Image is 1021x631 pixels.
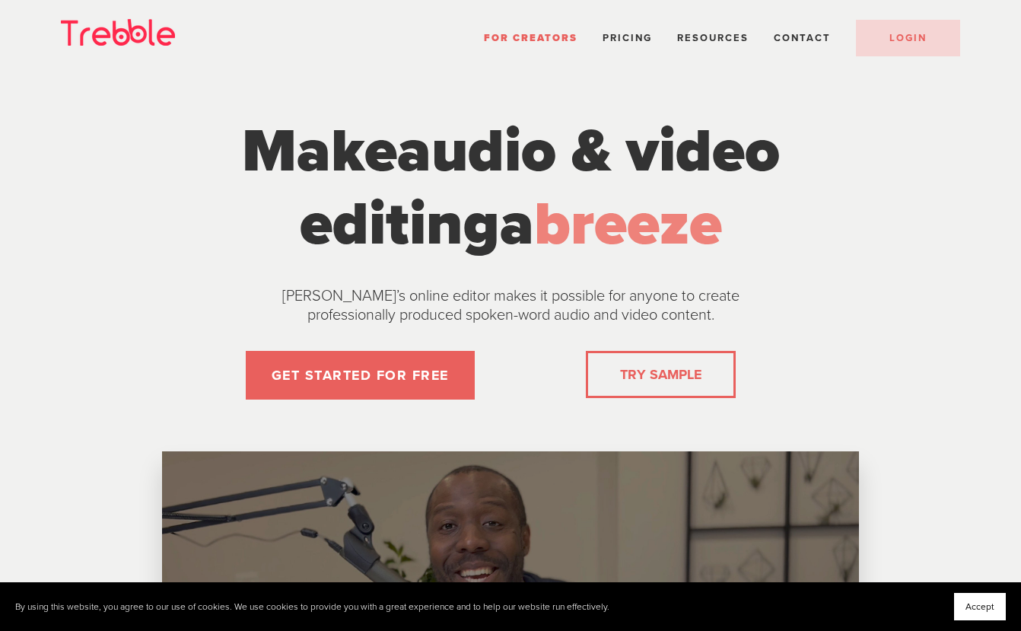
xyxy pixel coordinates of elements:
span: Resources [677,32,749,44]
a: Contact [774,32,831,44]
h1: Make a [225,115,796,261]
img: Trebble [61,19,175,46]
p: By using this website, you agree to our use of cookies. We use cookies to provide you with a grea... [15,601,609,613]
a: For Creators [484,32,577,44]
span: LOGIN [889,32,927,44]
p: [PERSON_NAME]’s online editor makes it possible for anyone to create professionally produced spok... [244,287,777,325]
span: audio & video [397,115,780,188]
button: Accept [954,593,1006,620]
a: LOGIN [856,20,960,56]
span: Accept [965,601,994,612]
a: Pricing [603,32,652,44]
a: TRY SAMPLE [614,359,708,390]
a: GET STARTED FOR FREE [246,351,475,400]
span: breeze [534,188,722,261]
span: editing [300,188,500,261]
